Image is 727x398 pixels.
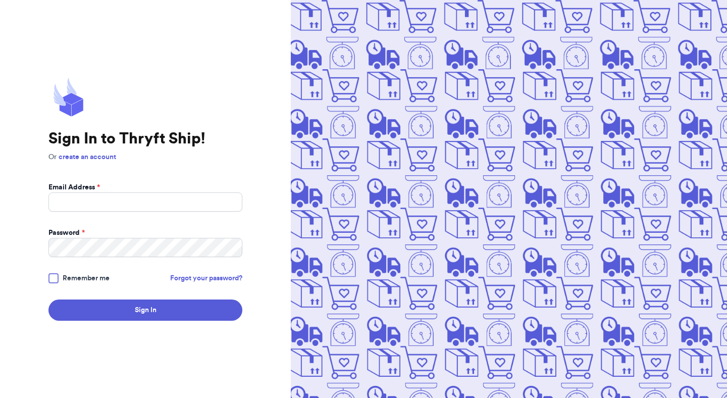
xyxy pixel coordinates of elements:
p: Or [48,152,242,162]
button: Sign In [48,300,242,321]
label: Password [48,228,85,238]
a: Forgot your password? [170,273,242,283]
a: create an account [59,154,116,161]
label: Email Address [48,182,100,192]
h1: Sign In to Thryft Ship! [48,130,242,148]
span: Remember me [63,273,110,283]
